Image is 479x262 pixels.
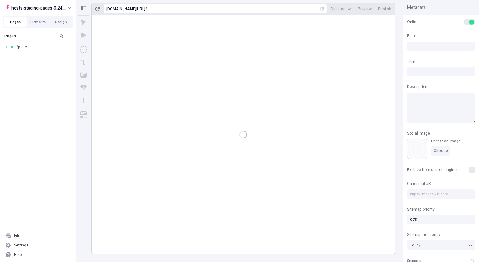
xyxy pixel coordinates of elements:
div: Choose an image [431,139,460,144]
button: Text [78,56,89,68]
button: Preview [355,4,374,14]
button: Publish [375,4,394,14]
span: hosts-staging-pages-0.24.x-nextjs-15 [11,4,67,12]
div: Files [14,233,22,238]
span: Description [407,84,427,90]
span: Exclude from search engines [407,167,459,173]
span: /page [16,44,27,49]
button: Pages [4,17,27,27]
button: Select site [3,3,73,13]
span: Hourly [410,242,420,248]
button: Box [78,44,89,55]
span: Online [407,19,418,25]
button: Hourly [407,240,475,250]
button: Image [78,69,89,80]
input: https://makeswift.com [407,189,475,199]
span: Preview [358,6,372,11]
div: Pages [4,34,55,39]
button: Desktop [328,4,354,14]
button: Design [49,17,72,27]
button: Choose [431,146,450,156]
div: [URL][DOMAIN_NAME] [106,6,145,11]
span: Desktop [331,6,346,11]
span: Canonical URL [407,181,433,187]
span: Title [407,59,415,64]
span: Choose [434,148,448,153]
button: Button [78,82,89,93]
button: Elements [27,17,49,27]
div: Help [14,252,22,257]
span: Path [407,33,415,39]
div: Settings [14,243,29,248]
div: / [145,6,147,11]
span: Sitemap priority [407,207,435,212]
span: Publish [378,6,391,11]
button: Add new [65,32,73,40]
span: Social Image [407,131,430,136]
span: Sitemap frequency [407,232,440,238]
